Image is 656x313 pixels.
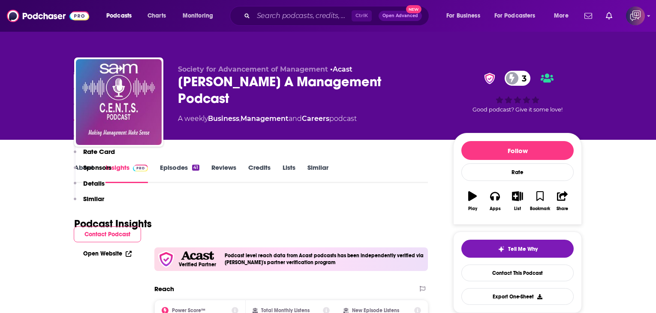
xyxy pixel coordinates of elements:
[379,11,422,21] button: Open AdvancedNew
[440,9,491,23] button: open menu
[225,253,424,265] h4: Podcast level reach data from Acast podcasts has been independently verified via [PERSON_NAME]'s ...
[626,6,645,25] button: Show profile menu
[481,73,498,84] img: verified Badge
[330,65,352,73] span: •
[626,6,645,25] span: Logged in as corioliscompany
[253,9,352,23] input: Search podcasts, credits, & more...
[83,195,104,203] p: Similar
[177,9,224,23] button: open menu
[83,179,105,187] p: Details
[505,71,531,86] a: 3
[160,163,199,183] a: Episodes41
[106,10,132,22] span: Podcasts
[100,9,143,23] button: open menu
[179,262,216,267] h5: Verified Partner
[468,206,477,211] div: Play
[551,186,574,217] button: Share
[7,8,89,24] img: Podchaser - Follow, Share and Rate Podcasts
[461,240,574,258] button: tell me why sparkleTell Me Why
[472,106,563,113] span: Good podcast? Give it some love!
[489,9,548,23] button: open menu
[557,206,568,211] div: Share
[453,65,582,118] div: verified Badge3Good podcast? Give it some love!
[461,186,484,217] button: Play
[178,65,328,73] span: Society for Advancement of Management
[602,9,616,23] a: Show notifications dropdown
[154,285,174,293] h2: Reach
[461,288,574,305] button: Export One-Sheet
[333,65,352,73] a: Acast
[211,163,236,183] a: Reviews
[461,265,574,281] a: Contact This Podcast
[142,9,171,23] a: Charts
[307,163,328,183] a: Similar
[239,114,241,123] span: ,
[302,114,329,123] a: Careers
[529,186,551,217] button: Bookmark
[158,251,175,268] img: verfied icon
[283,163,295,183] a: Lists
[506,186,529,217] button: List
[514,206,521,211] div: List
[446,10,480,22] span: For Business
[147,10,166,22] span: Charts
[238,6,437,26] div: Search podcasts, credits, & more...
[83,250,132,257] a: Open Website
[484,186,506,217] button: Apps
[494,10,536,22] span: For Podcasters
[74,179,105,195] button: Details
[74,195,104,211] button: Similar
[548,9,579,23] button: open menu
[192,165,199,171] div: 41
[178,114,357,124] div: A weekly podcast
[74,226,141,242] button: Contact Podcast
[76,59,162,145] img: SAM C.E.N.T.S. A Management Podcast
[406,5,421,13] span: New
[208,114,239,123] a: Business
[248,163,271,183] a: Credits
[554,10,569,22] span: More
[513,71,531,86] span: 3
[74,163,111,179] button: Sponsors
[181,251,214,260] img: Acast
[461,163,574,181] div: Rate
[183,10,213,22] span: Monitoring
[382,14,418,18] span: Open Advanced
[626,6,645,25] img: User Profile
[461,141,574,160] button: Follow
[83,163,111,172] p: Sponsors
[581,9,596,23] a: Show notifications dropdown
[508,246,538,253] span: Tell Me Why
[352,10,372,21] span: Ctrl K
[241,114,289,123] a: Management
[530,206,550,211] div: Bookmark
[498,246,505,253] img: tell me why sparkle
[490,206,501,211] div: Apps
[289,114,302,123] span: and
